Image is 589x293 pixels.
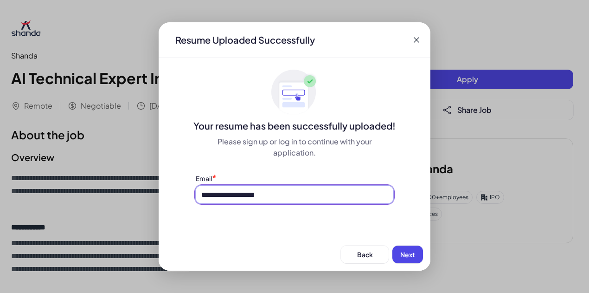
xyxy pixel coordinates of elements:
span: Next [400,250,415,259]
button: Next [392,246,423,263]
div: Please sign up or log in to continue with your application. [196,136,393,158]
div: Resume Uploaded Successfully [168,33,322,46]
div: Your resume has been successfully uploaded! [159,119,430,132]
span: Back [357,250,373,259]
button: Back [341,246,389,263]
img: ApplyedMaskGroup3.svg [271,69,318,116]
label: Email [196,174,212,182]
